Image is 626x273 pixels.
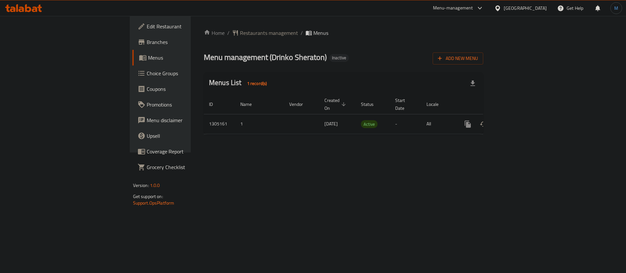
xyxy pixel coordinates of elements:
[147,38,229,46] span: Branches
[204,50,327,65] span: Menu management ( Drinko Sheraton )
[147,132,229,140] span: Upsell
[460,116,476,132] button: more
[240,100,260,108] span: Name
[313,29,328,37] span: Menus
[240,29,298,37] span: Restaurants management
[132,34,234,50] a: Branches
[147,116,229,124] span: Menu disclaimer
[132,112,234,128] a: Menu disclaimer
[147,101,229,108] span: Promotions
[132,50,234,65] a: Menus
[395,96,413,112] span: Start Date
[147,148,229,155] span: Coverage Report
[329,54,349,62] div: Inactive
[301,29,303,37] li: /
[614,5,618,12] span: M
[504,5,547,12] div: [GEOGRAPHIC_DATA]
[433,4,473,12] div: Menu-management
[455,94,528,114] th: Actions
[243,78,271,89] div: Total records count
[232,29,298,37] a: Restaurants management
[433,52,483,65] button: Add New Menu
[438,54,478,63] span: Add New Menu
[132,159,234,175] a: Grocery Checklist
[147,85,229,93] span: Coupons
[133,181,149,190] span: Version:
[243,80,271,87] span: 1 record(s)
[132,19,234,34] a: Edit Restaurant
[289,100,311,108] span: Vendor
[132,97,234,112] a: Promotions
[235,114,284,134] td: 1
[324,96,348,112] span: Created On
[324,120,338,128] span: [DATE]
[133,192,163,201] span: Get support on:
[132,81,234,97] a: Coupons
[421,114,455,134] td: All
[361,121,378,128] span: Active
[476,116,491,132] button: Change Status
[426,100,447,108] span: Locale
[148,54,229,62] span: Menus
[204,29,483,37] nav: breadcrumb
[329,55,349,61] span: Inactive
[147,69,229,77] span: Choice Groups
[209,78,271,89] h2: Menus List
[132,65,234,81] a: Choice Groups
[147,163,229,171] span: Grocery Checklist
[361,120,378,128] div: Active
[132,128,234,144] a: Upsell
[465,76,481,91] div: Export file
[147,22,229,30] span: Edit Restaurant
[390,114,421,134] td: -
[132,144,234,159] a: Coverage Report
[133,199,174,207] a: Support.OpsPlatform
[361,100,382,108] span: Status
[209,100,221,108] span: ID
[150,181,160,190] span: 1.0.0
[204,94,528,134] table: enhanced table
